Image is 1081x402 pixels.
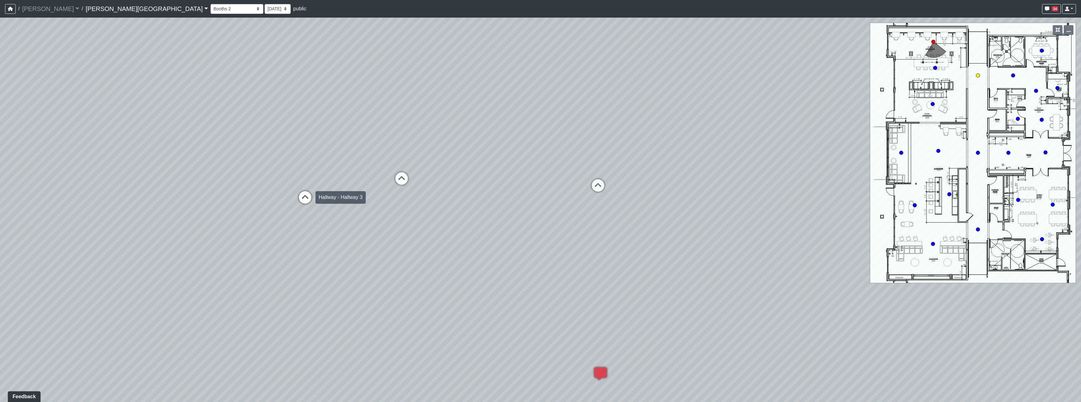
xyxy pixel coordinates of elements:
[16,3,22,15] span: /
[79,3,85,15] span: /
[85,3,208,15] a: [PERSON_NAME][GEOGRAPHIC_DATA]
[293,6,306,11] span: public
[1052,6,1058,11] span: 34
[316,191,366,204] div: Hallway - Hallway 3
[5,389,42,402] iframe: Ybug feedback widget
[1042,4,1061,14] button: 34
[22,3,79,15] a: [PERSON_NAME]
